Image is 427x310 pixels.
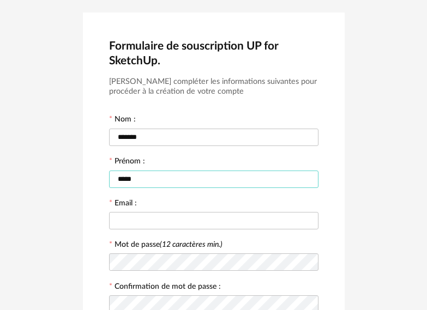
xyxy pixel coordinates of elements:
label: Mot de passe [115,241,222,248]
h3: [PERSON_NAME] compléter les informations suivantes pour procéder à la création de votre compte [109,77,318,97]
label: Prénom : [109,157,145,167]
h2: Formulaire de souscription UP for SketchUp. [109,39,318,68]
label: Nom : [109,116,136,125]
label: Confirmation de mot de passe : [109,283,221,293]
label: Email : [109,199,137,209]
i: (12 caractères min.) [160,241,222,248]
